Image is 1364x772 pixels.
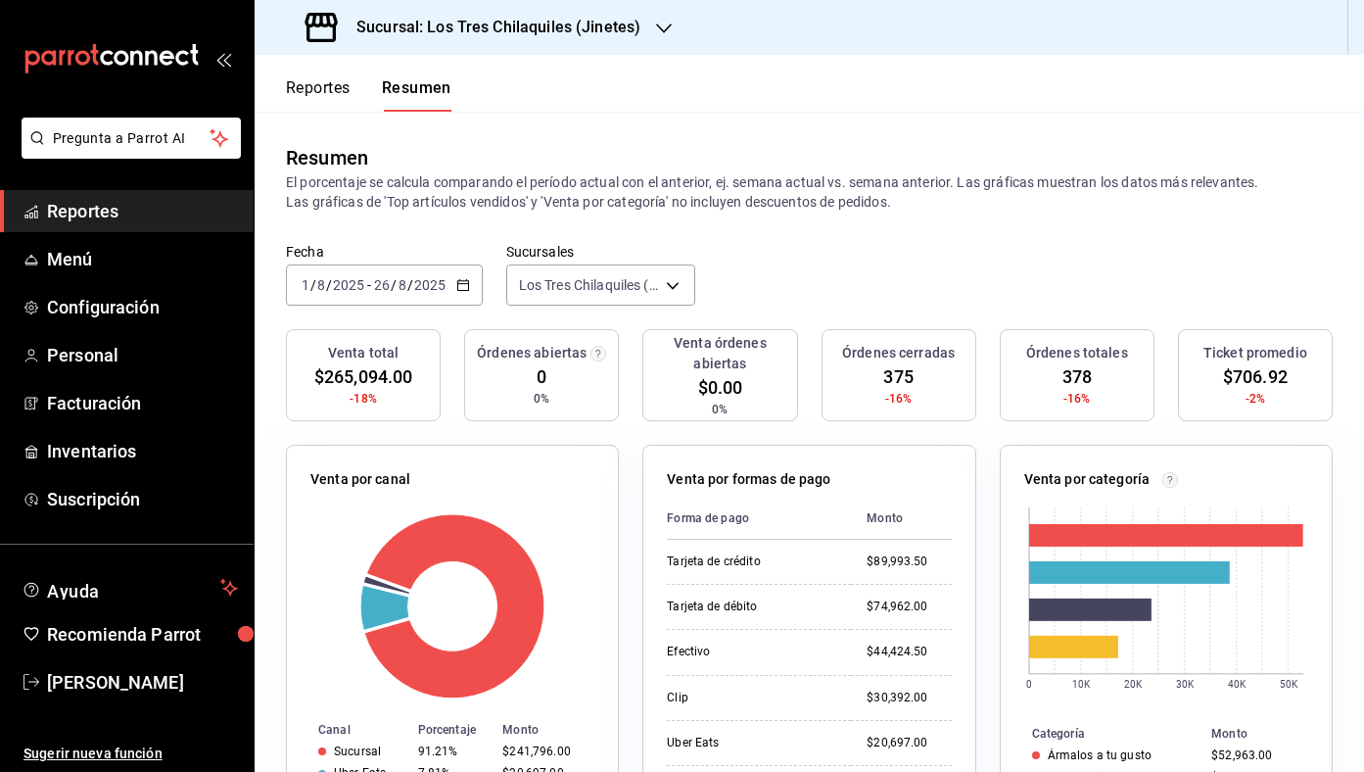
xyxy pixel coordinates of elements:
[651,333,788,374] h3: Venta órdenes abiertas
[867,599,951,615] div: $74,962.00
[373,277,391,293] input: --
[398,277,407,293] input: --
[328,343,399,363] h3: Venta total
[286,143,368,172] div: Resumen
[1062,363,1092,390] span: 378
[316,277,326,293] input: --
[14,142,241,163] a: Pregunta a Parrot AI
[1246,390,1265,408] span: -2%
[367,277,371,293] span: -
[22,118,241,159] button: Pregunta a Parrot AI
[301,277,310,293] input: --
[519,275,659,295] span: Los Tres Chilaquiles (Jinetes)
[885,390,913,408] span: -16%
[1223,363,1288,390] span: $706.92
[698,374,743,401] span: $0.00
[215,51,231,67] button: open_drawer_menu
[1063,390,1091,408] span: -16%
[1211,748,1300,762] div: $52,963.00
[407,277,413,293] span: /
[494,719,618,741] th: Monto
[47,486,238,512] span: Suscripción
[47,390,238,416] span: Facturación
[418,745,488,758] div: 91.21%
[1026,343,1128,363] h3: Órdenes totales
[47,246,238,272] span: Menú
[341,16,640,39] h3: Sucursal: Los Tres Chilaquiles (Jinetes)
[47,621,238,648] span: Recomienda Parrot
[667,469,830,490] p: Venta por formas de pago
[382,78,451,112] button: Resumen
[667,599,835,615] div: Tarjeta de débito
[310,469,410,490] p: Venta por canal
[286,78,351,112] button: Reportes
[332,277,365,293] input: ----
[1001,723,1204,745] th: Categoría
[53,128,211,149] span: Pregunta a Parrot AI
[310,277,316,293] span: /
[534,390,549,408] span: 0%
[47,198,238,224] span: Reportes
[1071,679,1090,690] text: 10K
[1279,679,1297,690] text: 50K
[350,390,377,408] span: -18%
[1123,679,1142,690] text: 20K
[842,343,955,363] h3: Órdenes cerradas
[667,644,835,660] div: Efectivo
[47,576,212,600] span: Ayuda
[286,245,483,259] label: Fecha
[24,744,238,764] span: Sugerir nueva función
[712,401,728,418] span: 0%
[477,343,587,363] h3: Órdenes abiertas
[1026,679,1032,690] text: 0
[286,172,1333,212] p: El porcentaje se calcula comparando el período actual con el anterior, ej. semana actual vs. sema...
[537,363,546,390] span: 0
[1203,723,1332,745] th: Monto
[867,644,951,660] div: $44,424.50
[391,277,397,293] span: /
[47,294,238,320] span: Configuración
[1048,748,1152,762] div: Ármalos a tu gusto
[667,498,851,540] th: Forma de pago
[851,498,951,540] th: Monto
[867,690,951,706] div: $30,392.00
[867,554,951,570] div: $89,993.50
[502,745,587,758] div: $241,796.00
[867,735,951,751] div: $20,697.00
[47,669,238,696] span: [PERSON_NAME]
[410,719,495,741] th: Porcentaje
[506,245,695,259] label: Sucursales
[667,554,835,570] div: Tarjeta de crédito
[287,719,410,741] th: Canal
[47,438,238,464] span: Inventarios
[1024,469,1151,490] p: Venta por categoría
[413,277,447,293] input: ----
[326,277,332,293] span: /
[334,745,381,758] div: Sucursal
[883,363,913,390] span: 375
[1203,343,1307,363] h3: Ticket promedio
[47,342,238,368] span: Personal
[286,78,451,112] div: navigation tabs
[667,735,835,751] div: Uber Eats
[1175,679,1194,690] text: 30K
[314,363,412,390] span: $265,094.00
[667,690,835,706] div: Clip
[1227,679,1246,690] text: 40K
